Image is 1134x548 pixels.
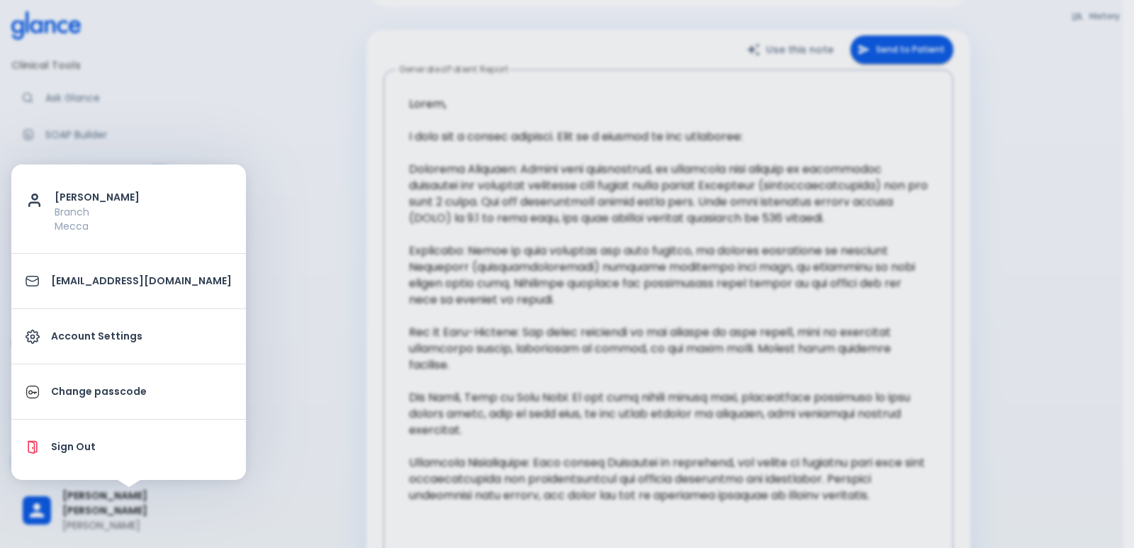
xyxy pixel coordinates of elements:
p: [EMAIL_ADDRESS][DOMAIN_NAME] [51,274,232,289]
p: Account Settings [51,329,232,344]
p: Mecca [55,219,232,233]
p: Sign Out [51,440,232,454]
p: [PERSON_NAME] [55,190,232,205]
p: Change passcode [51,384,232,399]
p: Branch [55,205,232,219]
